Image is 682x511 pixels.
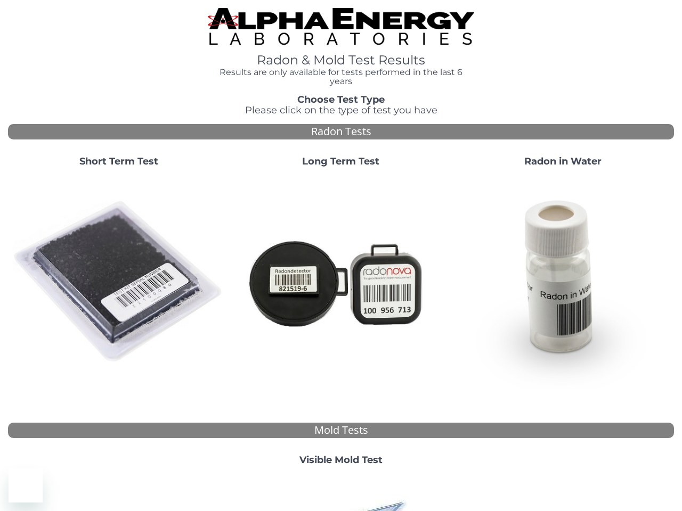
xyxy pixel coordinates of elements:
strong: Choose Test Type [297,94,385,105]
strong: Long Term Test [302,155,379,167]
div: Radon Tests [8,124,674,139]
strong: Short Term Test [79,155,158,167]
img: TightCrop.jpg [208,8,474,45]
div: Mold Tests [8,423,674,438]
img: RadoninWater.jpg [456,176,670,389]
iframe: Button to launch messaging window [9,468,43,502]
span: Please click on the type of test you have [245,104,437,116]
h4: Results are only available for tests performed in the last 6 years [208,68,474,86]
img: ShortTerm.jpg [12,176,226,389]
strong: Radon in Water [524,155,602,167]
img: Radtrak2vsRadtrak3.jpg [234,176,448,389]
h1: Radon & Mold Test Results [208,53,474,67]
strong: Visible Mold Test [299,454,383,466]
